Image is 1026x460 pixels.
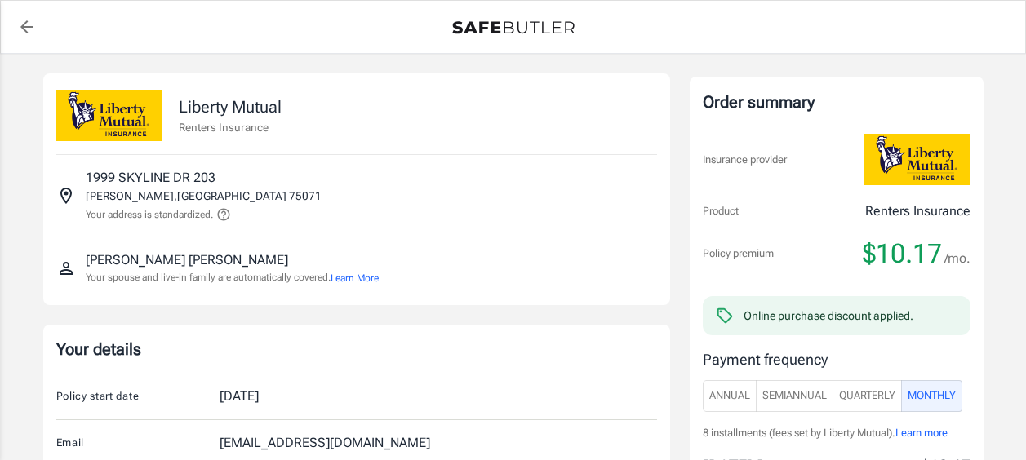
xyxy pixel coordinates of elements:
button: Monthly [901,380,962,412]
div: Online purchase discount applied. [744,307,913,324]
button: Annual [703,380,757,412]
div: [EMAIL_ADDRESS][DOMAIN_NAME] [220,433,430,453]
p: [PERSON_NAME] , [GEOGRAPHIC_DATA] 75071 [86,188,322,204]
div: Order summary [703,90,970,114]
button: Quarterly [833,380,902,412]
p: Policy start date [56,388,220,405]
span: Learn more [895,427,948,439]
p: Renters Insurance [865,201,970,221]
span: $10.17 [863,237,942,270]
p: Renters Insurance [179,119,282,135]
p: Payment frequency [703,348,970,370]
span: Monthly [908,387,956,405]
p: Policy premium [703,245,774,262]
button: Learn More [331,271,379,285]
p: 1999 SKYLINE DR 203 [86,168,215,188]
img: Liberty Mutual [864,134,970,185]
span: Quarterly [839,387,895,405]
span: Annual [709,387,750,405]
p: Your address is standardized. [86,207,213,222]
div: [DATE] [220,387,259,406]
p: [PERSON_NAME] [PERSON_NAME] [86,250,288,270]
img: Liberty Mutual [56,90,162,141]
svg: Insured address [56,186,76,206]
p: Your details [56,338,657,360]
img: Back to quotes [452,21,575,34]
span: SemiAnnual [762,387,827,405]
p: Liberty Mutual [179,95,282,119]
svg: Insured person [56,259,76,278]
span: /mo. [944,247,970,270]
p: Your spouse and live-in family are automatically covered. [86,270,379,285]
a: back to quotes [11,11,43,43]
p: Insurance provider [703,152,787,168]
p: Product [703,203,739,219]
p: Email [56,435,220,451]
button: SemiAnnual [756,380,833,412]
span: 8 installments (fees set by Liberty Mutual). [703,427,895,439]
